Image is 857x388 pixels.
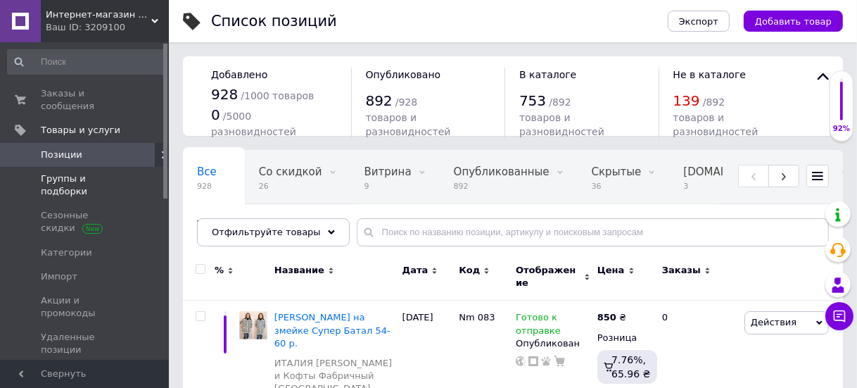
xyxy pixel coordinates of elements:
[516,264,580,289] span: Отображение
[379,204,538,258] div: ВЕСНА -- ОСЕНЬ ----тонкая вязка : шапка женская , мужская и детская ОПТОМ , ВЕСНА --ОСЕНЬ ---- тр...
[197,219,350,232] span: Трикотажная шапочка на...
[459,264,480,277] span: Код
[703,96,725,108] span: / 892
[211,86,238,103] span: 928
[197,165,217,178] span: Все
[519,69,576,80] span: В каталоге
[215,264,224,277] span: %
[41,270,77,283] span: Импорт
[673,69,747,80] span: Не в каталоге
[597,311,626,324] div: ₴
[241,90,314,101] span: / 1000 товаров
[211,106,220,123] span: 0
[825,302,853,330] button: Чат с покупателем
[41,124,120,137] span: Товары и услуги
[519,92,546,109] span: 753
[46,21,169,34] div: Ваш ID: 3209100
[41,149,82,161] span: Позиции
[744,11,843,32] button: Добавить товар
[519,112,604,137] span: товаров и разновидностей
[673,112,758,137] span: товаров и разновидностей
[516,312,561,339] span: Готово к отправке
[597,332,650,344] div: Розница
[755,16,832,27] span: Добавить товар
[211,69,267,80] span: Добавлено
[592,165,642,178] span: Скрытые
[274,264,324,277] span: Название
[597,264,625,277] span: Цена
[366,92,393,109] span: 892
[41,173,130,198] span: Группы и подборки
[357,218,829,246] input: Поиск по названию позиции, артикулу и поисковым запросам
[830,124,853,134] div: 92%
[673,92,700,109] span: 139
[274,312,391,348] a: [PERSON_NAME] на змейке Супер Батал 54-60 р.
[459,312,495,323] span: Nm 083
[259,165,322,178] span: Со скидкой
[402,264,428,277] span: Дата
[259,181,322,192] span: 26
[7,49,165,75] input: Поиск
[211,14,337,29] div: Список позиций
[611,354,650,380] span: 7.76%, 65.96 ₴
[183,204,379,258] div: Трикотажная шапочка на завязке девочка и мальчик, Наборы трикотажные шапка и хомут, Одинарная вяз...
[597,312,616,323] b: 850
[364,165,412,178] span: Витрина
[679,16,718,27] span: Экспорт
[239,311,267,339] img: Кофта на змейке Супер Батал 54-60 р.
[41,331,130,356] span: Удаленные позиции
[197,181,217,192] span: 928
[212,227,321,237] span: Отфильтруйте товары
[41,87,130,113] span: Заказы и сообщения
[41,246,92,259] span: Категории
[454,181,550,192] span: 892
[668,11,730,32] button: Экспорт
[454,165,550,178] span: Опубликованные
[366,69,441,80] span: Опубликовано
[662,264,701,277] span: Заказы
[366,112,451,137] span: товаров и разновидностей
[516,337,590,350] div: Опубликован
[41,209,130,234] span: Сезонные скидки
[549,96,571,108] span: / 892
[364,181,412,192] span: 9
[46,8,151,21] span: Интернет-магазин Шапочка shapo4ka.com.ua
[592,181,642,192] span: 36
[751,317,796,327] span: Действия
[395,96,417,108] span: / 928
[41,294,130,320] span: Акции и промокоды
